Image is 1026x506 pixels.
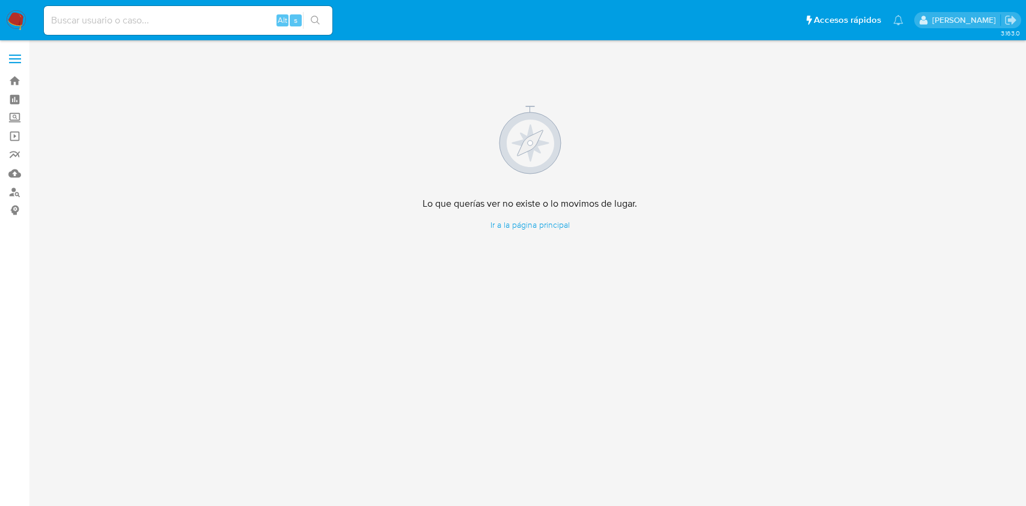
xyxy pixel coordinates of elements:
[278,14,287,26] span: Alt
[893,15,903,25] a: Notificaciones
[932,14,1000,26] p: ximena.felix@mercadolibre.com
[423,198,637,210] h4: Lo que querías ver no existe o lo movimos de lugar.
[44,13,332,28] input: Buscar usuario o caso...
[303,12,328,29] button: search-icon
[294,14,298,26] span: s
[814,14,881,26] span: Accesos rápidos
[423,219,637,231] a: Ir a la página principal
[1004,14,1017,26] a: Salir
